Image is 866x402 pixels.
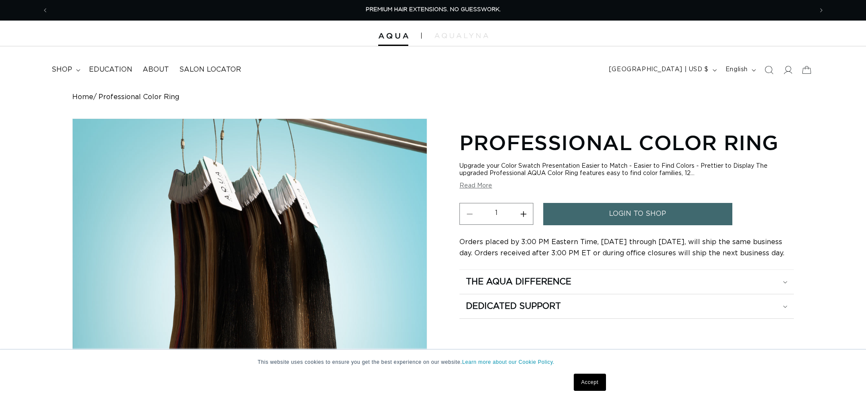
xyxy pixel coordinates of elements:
[459,239,784,257] span: Orders placed by 3:00 PM Eastern Time, [DATE] through [DATE], will ship the same business day. Or...
[459,270,794,294] summary: The Aqua Difference
[84,60,138,79] a: Education
[609,203,666,225] span: login to shop
[98,93,179,101] span: Professional Color Ring
[459,163,794,177] div: Upgrade your Color Swatch Presentation Easier to Match - Easier to Find Colors - Prettier to Disp...
[366,7,501,12] span: PREMIUM HAIR EXTENSIONS. NO GUESSWORK.
[435,33,488,38] img: aqualyna.com
[466,301,561,312] h2: Dedicated Support
[138,60,174,79] a: About
[543,203,732,225] a: login to shop
[759,60,778,79] summary: Search
[574,374,606,391] a: Accept
[725,65,748,74] span: English
[174,60,246,79] a: Salon Locator
[36,2,55,18] button: Previous announcement
[72,93,93,101] a: Home
[609,65,709,74] span: [GEOGRAPHIC_DATA] | USD $
[462,359,554,365] a: Learn more about our Cookie Policy.
[143,65,169,74] span: About
[179,65,241,74] span: Salon Locator
[89,65,132,74] span: Education
[466,276,571,287] h2: The Aqua Difference
[459,294,794,318] summary: Dedicated Support
[604,62,720,78] button: [GEOGRAPHIC_DATA] | USD $
[52,65,72,74] span: shop
[720,62,759,78] button: English
[459,182,492,190] button: Read More
[378,33,408,39] img: Aqua Hair Extensions
[258,358,609,366] p: This website uses cookies to ensure you get the best experience on our website.
[812,2,831,18] button: Next announcement
[459,129,794,156] h1: Professional Color Ring
[46,60,84,79] summary: shop
[72,93,794,101] nav: breadcrumbs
